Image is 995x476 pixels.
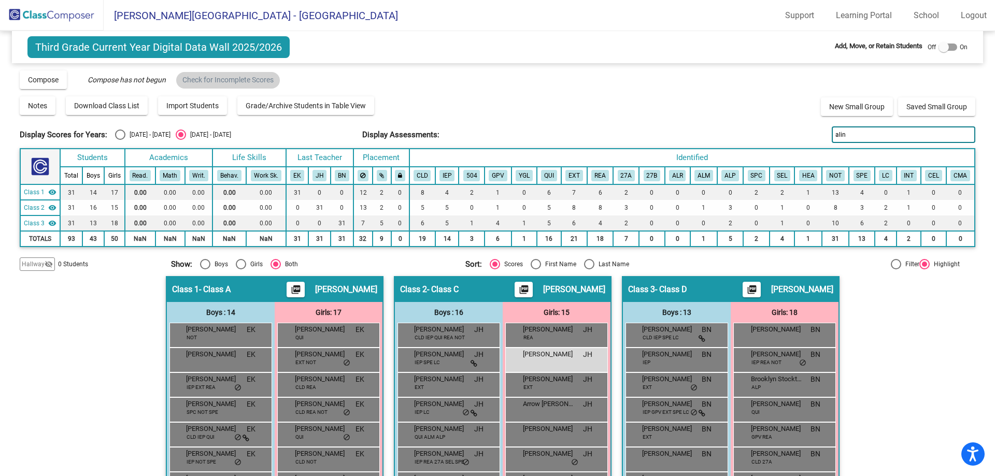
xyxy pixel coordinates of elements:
[898,97,975,116] button: Saved Small Group
[587,167,613,184] th: Read Plan
[353,184,373,200] td: 12
[854,170,871,181] button: SPE
[439,170,455,181] button: IEP
[186,130,231,139] div: [DATE] - [DATE]
[125,215,155,231] td: 0.00
[171,259,192,269] span: Show:
[613,167,639,184] th: 27J Plan (Academics)
[155,231,185,247] td: NaN
[587,200,613,215] td: 8
[459,200,484,215] td: 0
[565,170,583,181] button: EXT
[828,7,900,24] a: Learning Portal
[74,102,139,110] span: Download Class List
[474,324,484,335] span: JH
[176,72,280,89] mat-chip: Check for Incomplete Scores
[286,231,308,247] td: 31
[639,231,664,247] td: 0
[185,215,212,231] td: 0.00
[246,215,287,231] td: 0.00
[541,170,557,181] button: QUI
[849,184,875,200] td: 4
[186,324,238,335] span: [PERSON_NAME]
[312,170,327,181] button: JH
[583,324,592,335] span: JH
[561,167,587,184] th: Extrovert
[721,170,739,181] button: ALP
[875,215,896,231] td: 2
[246,231,287,247] td: NaN
[290,170,304,181] button: EK
[628,284,655,295] span: Class 3
[511,167,537,184] th: Young for Grade Level
[459,167,484,184] th: 504 Plan
[315,284,377,295] span: [PERSON_NAME]
[953,7,995,24] a: Logout
[770,215,794,231] td: 1
[82,215,104,231] td: 13
[906,103,967,111] span: Saved Small Group
[251,170,281,181] button: Work Sk.
[60,200,82,215] td: 31
[849,231,875,247] td: 13
[928,42,936,52] span: Off
[58,259,88,269] span: 0 Students
[60,167,82,184] th: Total
[822,215,849,231] td: 10
[794,200,821,215] td: 0
[409,200,435,215] td: 5
[849,200,875,215] td: 3
[613,184,639,200] td: 2
[373,215,391,231] td: 5
[22,259,45,269] span: Hallway
[561,215,587,231] td: 6
[921,231,946,247] td: 0
[743,215,770,231] td: 0
[770,231,794,247] td: 4
[104,200,125,215] td: 15
[435,167,459,184] th: Individualized Education Plan
[199,284,231,295] span: - Class A
[155,215,185,231] td: 0.00
[511,200,537,215] td: 0
[822,167,849,184] th: Notes are included
[511,231,537,247] td: 1
[212,215,246,231] td: 0.00
[353,231,373,247] td: 32
[849,215,875,231] td: 6
[391,215,409,231] td: 0
[427,284,459,295] span: - Class C
[774,170,791,181] button: SEL
[541,259,576,269] div: First Name
[690,167,717,184] th: Advanced Learning Math
[485,184,511,200] td: 1
[946,200,975,215] td: 0
[28,102,47,110] span: Notes
[353,215,373,231] td: 7
[82,184,104,200] td: 14
[515,282,533,297] button: Print Students Details
[28,76,59,84] span: Compose
[946,231,975,247] td: 0
[335,170,349,181] button: BN
[463,170,480,181] button: 504
[694,170,713,181] button: ALM
[373,167,391,184] th: Keep with students
[702,324,712,335] span: BN
[561,231,587,247] td: 21
[875,184,896,200] td: 0
[485,200,511,215] td: 1
[543,284,605,295] span: [PERSON_NAME]
[20,130,107,139] span: Display Scores for Years:
[794,167,821,184] th: Health Impacts in the Learning Env
[48,188,56,196] mat-icon: visibility
[518,284,530,299] mat-icon: picture_as_pdf
[160,170,180,181] button: Math
[286,215,308,231] td: 0
[639,184,664,200] td: 0
[537,231,561,247] td: 16
[770,167,794,184] th: Counseling Services
[237,96,374,115] button: Grade/Archive Students in Table View
[748,170,766,181] button: SPC
[459,184,484,200] td: 2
